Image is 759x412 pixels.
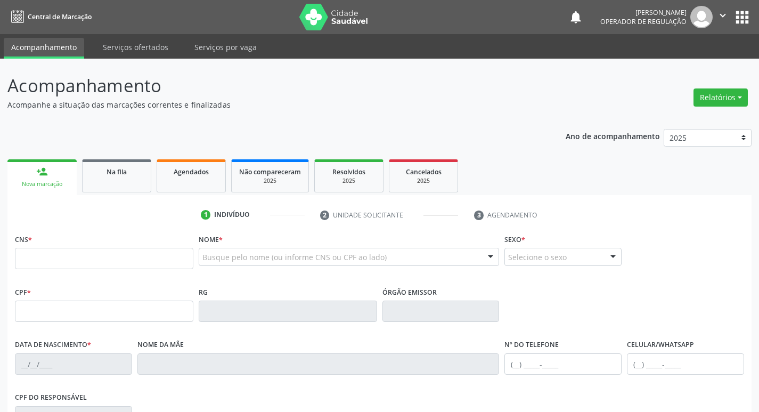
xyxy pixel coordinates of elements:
input: (__) _____-_____ [627,353,744,375]
div: person_add [36,166,48,177]
label: CNS [15,231,32,248]
a: Acompanhamento [4,38,84,59]
button:  [713,6,733,28]
div: 1 [201,210,210,220]
input: (__) _____-_____ [504,353,622,375]
a: Central de Marcação [7,8,92,26]
div: 2025 [397,177,450,185]
div: Nova marcação [15,180,69,188]
i:  [717,10,729,21]
p: Acompanhe a situação das marcações correntes e finalizadas [7,99,528,110]
div: 2025 [239,177,301,185]
button: apps [733,8,752,27]
img: img [690,6,713,28]
label: RG [199,284,208,301]
label: CPF do responsável [15,390,87,406]
span: Agendados [174,167,209,176]
span: Resolvidos [332,167,365,176]
span: Na fila [107,167,127,176]
button: notifications [568,10,583,25]
label: Data de nascimento [15,337,91,353]
label: Sexo [504,231,525,248]
span: Operador de regulação [600,17,687,26]
label: Celular/WhatsApp [627,337,694,353]
span: Cancelados [406,167,442,176]
label: Órgão emissor [382,284,437,301]
input: __/__/____ [15,353,132,375]
label: CPF [15,284,31,301]
span: Não compareceram [239,167,301,176]
label: Nome da mãe [137,337,184,353]
a: Serviços ofertados [95,38,176,56]
a: Serviços por vaga [187,38,264,56]
button: Relatórios [693,88,748,107]
p: Ano de acompanhamento [566,129,660,142]
span: Selecione o sexo [508,252,567,263]
label: Nome [199,231,223,248]
div: 2025 [322,177,376,185]
div: Indivíduo [214,210,250,220]
div: [PERSON_NAME] [600,8,687,17]
p: Acompanhamento [7,72,528,99]
span: Central de Marcação [28,12,92,21]
label: Nº do Telefone [504,337,559,353]
span: Busque pelo nome (ou informe CNS ou CPF ao lado) [202,252,387,263]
